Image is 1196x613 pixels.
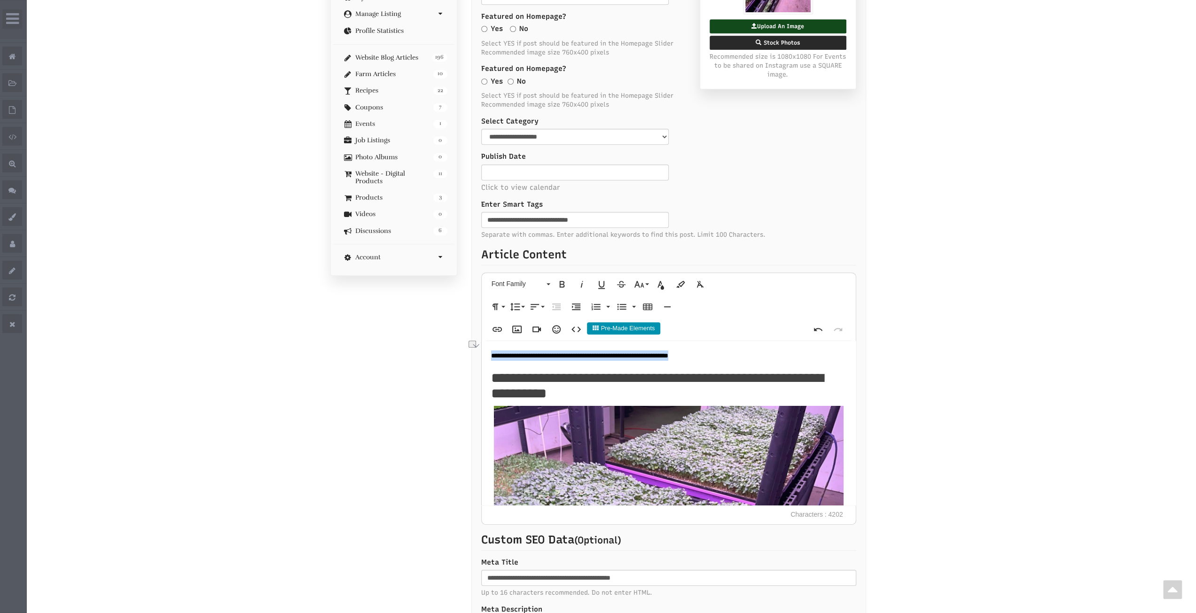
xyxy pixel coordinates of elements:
[481,64,856,74] label: Featured on Homepage?
[481,116,856,126] label: Select Category
[481,532,856,551] p: Custom SEO Data
[481,200,856,210] label: Enter Smart Tags
[340,87,447,94] a: 22 Recipes
[603,297,611,316] button: Ordered List
[809,320,827,339] button: Undo (Ctrl+Z)
[340,137,447,144] a: 0 Job Listings
[481,230,856,239] span: Separate with commas. Enter additional keywords to find this post. Limit 100 Characters.
[488,297,506,316] button: Paragraph Format
[433,194,447,202] span: 3
[488,320,506,339] button: Insert Link (Ctrl+K)
[481,183,856,193] p: Click to view calendar
[340,194,447,201] a: 3 Products
[574,535,621,546] small: (Optional)
[481,78,487,85] input: Yes
[488,275,551,294] button: Font Family
[710,52,846,79] span: Recommended size is 1080x1080 For Events to be shared on Instagram use a SQUARE image.
[553,275,571,294] button: Bold (Ctrl+B)
[433,153,447,162] span: 0
[573,275,591,294] button: Italic (Ctrl+I)
[481,39,856,57] span: Select YES if post should be featured in the Homepage Slider Recommended image size 760x400 pixels
[517,77,526,86] label: No
[481,26,487,32] input: Yes
[508,320,526,339] button: Insert Image (Ctrl+P)
[508,78,514,85] input: No
[587,322,661,334] button: Pre-Made Elements
[340,10,447,17] a: Manage Listing
[433,86,447,95] span: 22
[432,54,447,62] span: 196
[710,19,846,33] label: Upload An Image
[612,275,630,294] button: Strikethrough (Ctrl+S)
[481,129,669,145] select: select-1
[340,254,447,261] a: Account
[433,136,447,145] span: 0
[490,280,546,288] span: Font Family
[340,170,447,185] a: 11 Website - Digital Products
[658,297,676,316] button: Insert Horizontal Line
[528,297,546,316] button: Align
[433,210,447,218] span: 0
[691,275,709,294] button: Clear Formatting
[632,275,650,294] button: Font Size
[587,297,605,316] button: Ordered List
[481,558,856,567] label: Meta Title
[340,27,447,34] a: Profile Statistics
[613,297,631,316] button: Unordered List
[672,275,689,294] button: Background Color
[528,320,546,339] button: Insert Video
[433,170,447,178] span: 11
[340,210,447,217] a: 0 Videos
[340,227,447,234] a: 6 Discussions
[340,104,447,111] a: 7 Coupons
[639,297,657,316] button: Insert Table
[481,91,856,109] span: Select YES if post should be featured in the Homepage Slider Recommended image size 760x400 pixels
[710,36,846,50] label: Stock Photos
[340,154,447,161] a: 0 Photo Albums
[510,26,516,32] input: No
[433,120,447,128] span: 1
[481,152,526,162] label: Publish Date
[433,227,447,235] span: 6
[547,297,565,316] button: Decrease Indent (Ctrl+[)
[519,24,528,34] label: No
[652,275,670,294] button: Text Color
[567,297,585,316] button: Increase Indent (Ctrl+])
[547,320,565,339] button: Emoticons
[629,297,637,316] button: Unordered List
[481,12,856,22] label: Featured on Homepage?
[481,588,856,597] span: Up to 16 characters recommended. Do not enter HTML.
[491,77,503,86] label: Yes
[340,54,447,61] a: 196 Website Blog Articles
[433,70,447,78] span: 10
[829,320,847,339] button: Redo (Ctrl+Shift+Z)
[433,103,447,112] span: 7
[340,70,447,78] a: 10 Farm Articles
[508,297,526,316] button: Line Height
[567,320,585,339] button: Code View
[786,505,847,524] span: Characters : 4202
[6,11,19,26] i: Wide Admin Panel
[340,120,447,127] a: 1 Events
[593,275,610,294] button: Underline (Ctrl+U)
[481,247,856,265] p: Article Content
[491,24,503,34] label: Yes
